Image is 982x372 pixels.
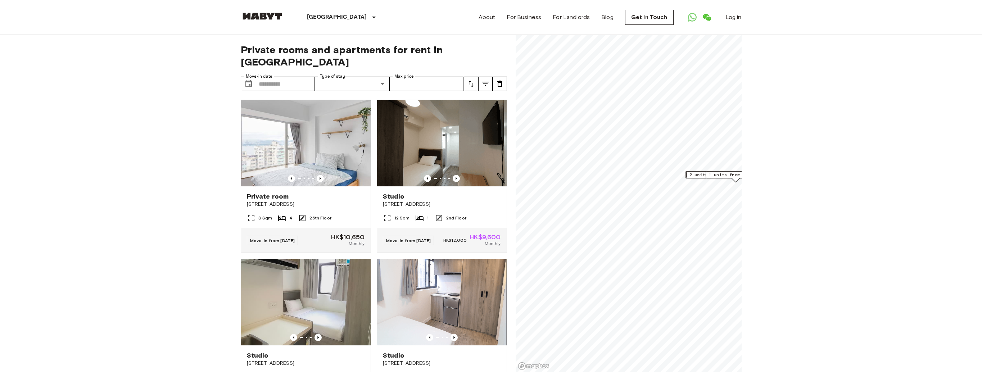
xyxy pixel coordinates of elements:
img: Habyt [241,13,284,20]
button: Previous image [451,334,458,341]
a: Open WhatsApp [685,10,700,24]
span: 2 units from [GEOGRAPHIC_DATA]$16000 [689,172,782,178]
span: Move-in from [DATE] [250,238,295,243]
button: Previous image [453,175,460,182]
button: Previous image [314,334,322,341]
label: Type of stay [320,73,345,80]
a: Marketing picture of unit HK-01-028-001-02Previous imagePrevious imagePrivate room[STREET_ADDRESS... [241,100,371,253]
span: 4 [289,215,292,221]
span: 2nd Floor [446,215,466,221]
span: Monthly [485,240,501,247]
a: Get in Touch [625,10,674,25]
a: For Business [507,13,541,22]
div: Map marker [705,171,766,182]
img: Marketing picture of unit HK-01-067-008-01 [241,259,371,345]
span: [STREET_ADDRESS] [247,360,365,367]
span: Private rooms and apartments for rent in [GEOGRAPHIC_DATA] [241,44,507,68]
span: 1 [427,215,429,221]
span: 12 Sqm [394,215,410,221]
span: [STREET_ADDRESS] [383,360,501,367]
button: Previous image [288,175,295,182]
button: Choose date [241,77,256,91]
button: tune [478,77,493,91]
img: Marketing picture of unit HK-01-067-030-01 [377,259,507,345]
div: Map marker [686,171,785,182]
button: Previous image [424,175,431,182]
img: Marketing picture of unit HK_01-067-001-01 [377,100,507,186]
a: About [479,13,495,22]
span: Studio [383,192,405,201]
span: 26th Floor [309,215,331,221]
span: [STREET_ADDRESS] [247,201,365,208]
span: Private room [247,192,289,201]
img: Marketing picture of unit HK-01-028-001-02 [241,100,371,186]
span: 8 Sqm [258,215,272,221]
a: Log in [725,13,742,22]
button: Previous image [426,334,433,341]
p: [GEOGRAPHIC_DATA] [307,13,367,22]
span: HK$12,000 [443,237,467,244]
button: Previous image [317,175,324,182]
button: Previous image [290,334,297,341]
button: tune [464,77,478,91]
span: Studio [247,351,269,360]
label: Move-in date [246,73,272,80]
span: HK$10,650 [331,234,365,240]
label: Max price [394,73,414,80]
a: Mapbox logo [518,362,549,370]
div: Map marker [685,171,787,182]
button: tune [493,77,507,91]
span: Move-in from [DATE] [386,238,431,243]
a: For Landlords [553,13,590,22]
span: 1 units from HK$26300 [709,172,762,178]
a: Open WeChat [700,10,714,24]
a: Marketing picture of unit HK_01-067-001-01Previous imagePrevious imageStudio[STREET_ADDRESS]12 Sq... [377,100,507,253]
span: HK$9,600 [470,234,501,240]
span: [STREET_ADDRESS] [383,201,501,208]
a: Blog [601,13,614,22]
span: Monthly [349,240,365,247]
span: Studio [383,351,405,360]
